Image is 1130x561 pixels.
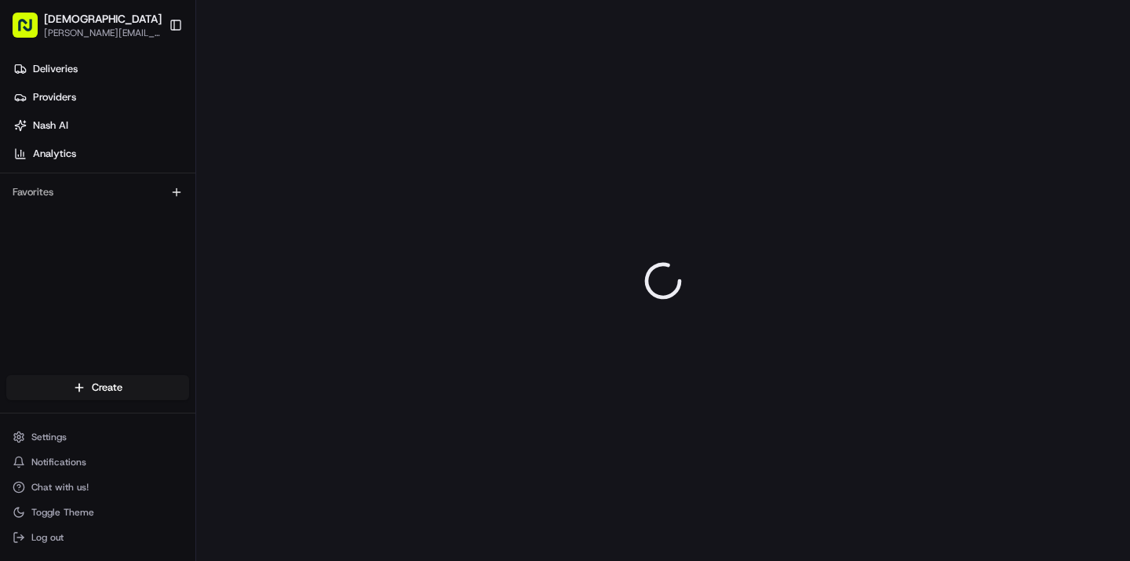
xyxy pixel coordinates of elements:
[31,456,86,468] span: Notifications
[92,381,122,395] span: Create
[44,11,162,27] button: [DEMOGRAPHIC_DATA]
[6,141,195,166] a: Analytics
[33,90,76,104] span: Providers
[44,27,162,39] button: [PERSON_NAME][EMAIL_ADDRESS][DOMAIN_NAME]
[6,180,189,205] div: Favorites
[6,113,195,138] a: Nash AI
[6,426,189,448] button: Settings
[33,147,76,161] span: Analytics
[31,481,89,494] span: Chat with us!
[33,62,78,76] span: Deliveries
[6,451,189,473] button: Notifications
[6,526,189,548] button: Log out
[6,6,162,44] button: [DEMOGRAPHIC_DATA][PERSON_NAME][EMAIL_ADDRESS][DOMAIN_NAME]
[6,501,189,523] button: Toggle Theme
[6,85,195,110] a: Providers
[33,118,68,133] span: Nash AI
[31,431,67,443] span: Settings
[6,476,189,498] button: Chat with us!
[6,56,195,82] a: Deliveries
[6,375,189,400] button: Create
[31,506,94,519] span: Toggle Theme
[31,531,64,544] span: Log out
